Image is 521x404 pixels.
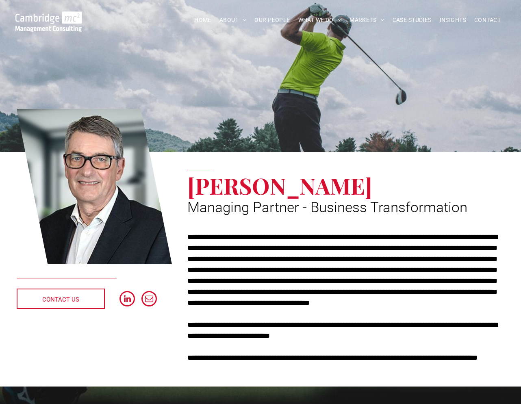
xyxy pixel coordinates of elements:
[15,11,82,32] img: Go to Homepage
[470,14,505,26] a: CONTACT
[141,291,157,308] a: email
[42,289,79,310] span: CONTACT US
[119,291,135,308] a: linkedin
[17,289,105,309] a: CONTACT US
[345,14,388,26] a: MARKETS
[187,199,467,216] span: Managing Partner - Business Transformation
[436,14,470,26] a: INSIGHTS
[190,14,215,26] a: HOME
[389,14,436,26] a: CASE STUDIES
[250,14,294,26] a: OUR PEOPLE
[187,170,372,200] span: [PERSON_NAME]
[294,14,346,26] a: WHAT WE DO
[215,14,251,26] a: ABOUT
